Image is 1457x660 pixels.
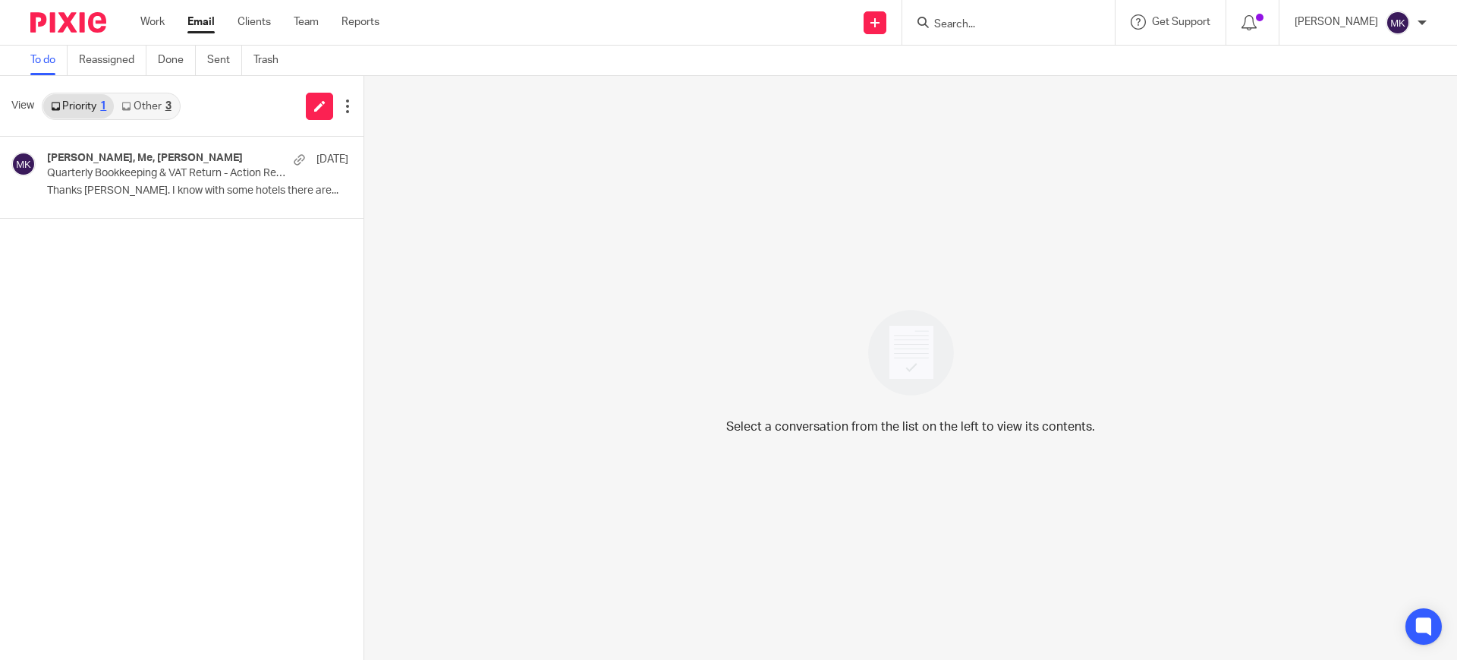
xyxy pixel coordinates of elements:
a: Priority1 [43,94,114,118]
p: [PERSON_NAME] [1295,14,1378,30]
a: Other3 [114,94,178,118]
div: 1 [100,101,106,112]
a: Clients [238,14,271,30]
span: View [11,98,34,114]
a: Done [158,46,196,75]
p: Quarterly Bookkeeping & VAT Return - Action Required [47,167,288,180]
a: Reports [341,14,379,30]
p: [DATE] [316,152,348,167]
h4: [PERSON_NAME], Me, [PERSON_NAME] [47,152,243,165]
img: svg%3E [11,152,36,176]
input: Search [933,18,1069,32]
img: svg%3E [1386,11,1410,35]
img: Pixie [30,12,106,33]
img: image [858,300,964,406]
a: Trash [253,46,290,75]
a: To do [30,46,68,75]
p: Thanks [PERSON_NAME]. I know with some hotels there are... [47,185,348,197]
a: Team [294,14,319,30]
span: Get Support [1152,17,1210,27]
a: Reassigned [79,46,146,75]
a: Work [140,14,165,30]
a: Sent [207,46,242,75]
div: 3 [165,101,172,112]
a: Email [187,14,215,30]
p: Select a conversation from the list on the left to view its contents. [726,418,1095,436]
